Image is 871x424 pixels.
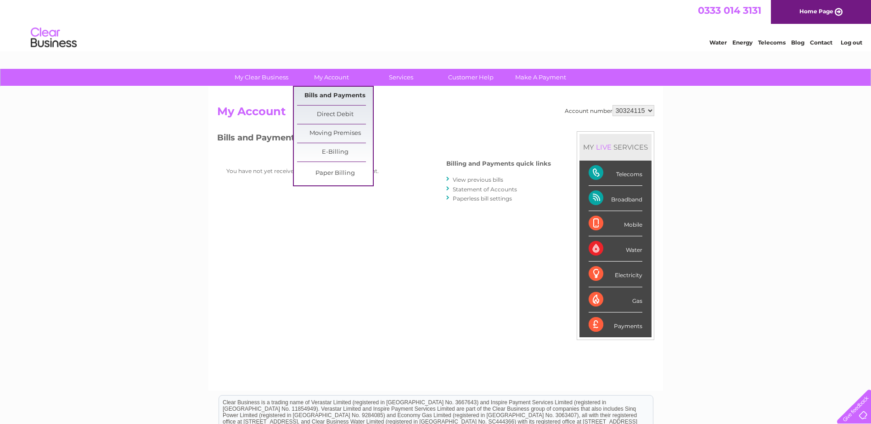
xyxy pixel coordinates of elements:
img: logo.png [30,24,77,52]
a: My Account [293,69,369,86]
div: Broadband [589,186,642,211]
a: Energy [732,39,753,46]
div: Water [589,236,642,262]
a: 0333 014 3131 [698,5,761,16]
div: Telecoms [589,161,642,186]
a: Customer Help [433,69,509,86]
div: Account number [565,105,654,116]
a: E-Billing [297,143,373,162]
a: Contact [810,39,832,46]
div: MY SERVICES [579,134,652,160]
a: Paper Billing [297,164,373,183]
a: My Clear Business [224,69,299,86]
a: Paperless bill settings [453,195,512,202]
h4: Billing and Payments quick links [446,160,551,167]
a: View previous bills [453,176,503,183]
a: Log out [841,39,862,46]
div: Payments [589,312,642,337]
div: Gas [589,287,642,312]
h3: Bills and Payments [217,131,551,147]
p: You have not yet received any invoices on this account. [226,167,410,175]
a: Direct Debit [297,106,373,124]
a: Make A Payment [503,69,579,86]
a: Water [709,39,727,46]
div: LIVE [594,143,613,151]
h2: My Account [217,105,654,123]
a: Bills and Payments [297,87,373,105]
a: Telecoms [758,39,786,46]
a: Statement of Accounts [453,186,517,193]
a: Services [363,69,439,86]
div: Clear Business is a trading name of Verastar Limited (registered in [GEOGRAPHIC_DATA] No. 3667643... [219,5,653,45]
div: Mobile [589,211,642,236]
a: Blog [791,39,804,46]
a: Moving Premises [297,124,373,143]
div: Electricity [589,262,642,287]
